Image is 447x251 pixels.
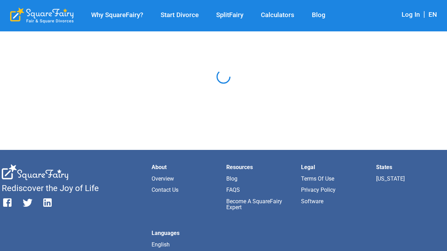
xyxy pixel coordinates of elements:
li: Rediscover the Joy of Life [2,185,146,192]
li: States [376,164,445,170]
a: Become a SquareFairy Expert [226,198,282,211]
a: Why SquareFairy? [82,11,152,19]
a: Privacy Policy [301,187,336,193]
a: SplitFairy [207,11,252,19]
div: EN [428,10,437,20]
a: FAQS [226,187,240,193]
li: Resources [226,164,295,170]
a: English [152,241,170,248]
a: Calculators [252,11,303,19]
a: Terms of Use [301,175,334,182]
a: Contact Us [152,187,178,193]
span: | [420,10,428,18]
a: Start Divorce [152,11,207,19]
a: Blog [226,175,237,182]
li: About [152,164,221,170]
li: Legal [301,164,370,170]
a: Log In [402,11,420,18]
div: SquareFairy White Logo [2,164,68,180]
li: Languages [152,230,221,236]
a: [US_STATE] [376,175,405,182]
a: Overview [152,175,174,182]
a: Software [301,198,323,205]
a: Blog [303,11,334,19]
div: SquareFairy Logo [10,8,74,23]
